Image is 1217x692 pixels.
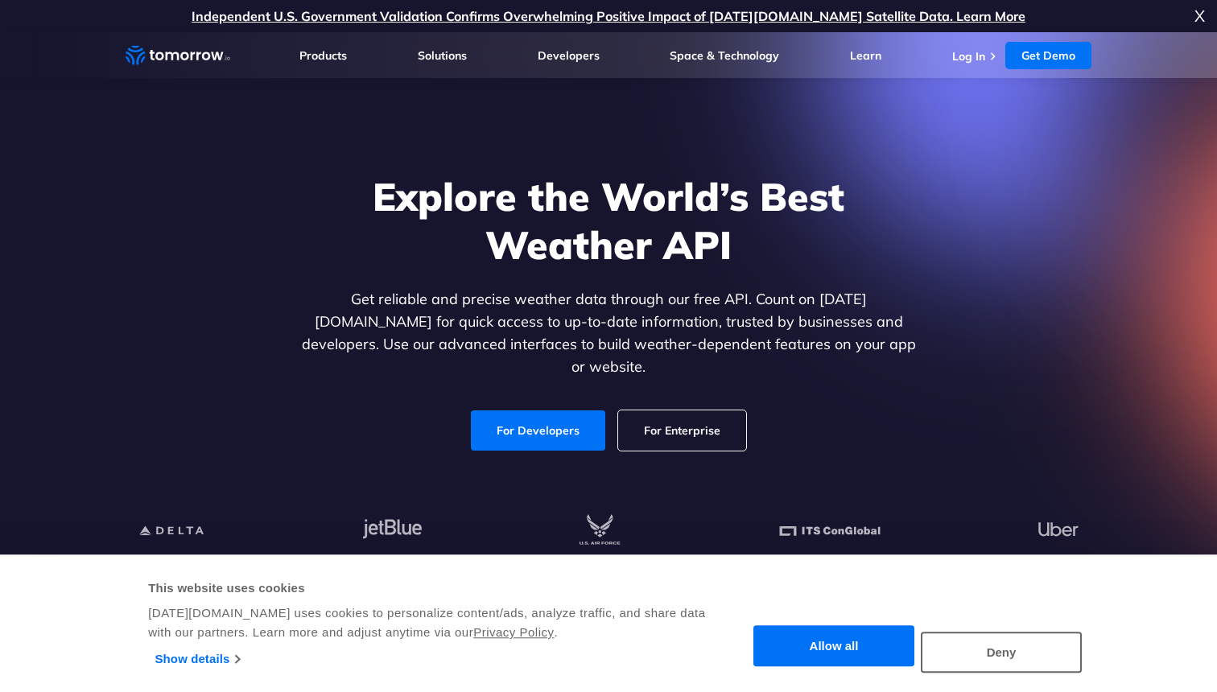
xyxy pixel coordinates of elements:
[850,48,881,63] a: Learn
[126,43,230,68] a: Home link
[418,48,467,63] a: Solutions
[192,8,1025,24] a: Independent U.S. Government Validation Confirms Overwhelming Positive Impact of [DATE][DOMAIN_NAM...
[298,288,919,378] p: Get reliable and precise weather data through our free API. Count on [DATE][DOMAIN_NAME] for quic...
[921,632,1082,673] button: Deny
[538,48,600,63] a: Developers
[473,625,554,639] a: Privacy Policy
[148,603,708,642] div: [DATE][DOMAIN_NAME] uses cookies to personalize content/ads, analyze traffic, and share data with...
[148,579,708,598] div: This website uses cookies
[618,410,746,451] a: For Enterprise
[298,172,919,269] h1: Explore the World’s Best Weather API
[299,48,347,63] a: Products
[670,48,779,63] a: Space & Technology
[753,626,914,667] button: Allow all
[952,49,985,64] a: Log In
[1005,42,1091,69] a: Get Demo
[471,410,605,451] a: For Developers
[155,647,240,671] a: Show details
